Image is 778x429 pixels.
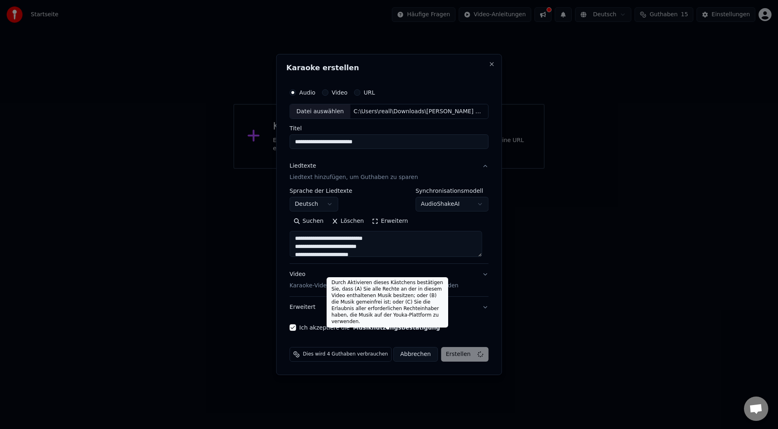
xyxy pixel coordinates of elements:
[290,188,489,264] div: LiedtexteLiedtext hinzufügen, um Guthaben zu sparen
[290,282,459,290] p: Karaoke-Video anpassen: Bild, Video oder Farbe verwenden
[290,297,489,318] button: Erweitert
[327,277,448,328] div: Durch Aktivieren dieses Kästchens bestätigen Sie, dass (A) Sie alle Rechte an der in diesem Video...
[393,347,438,362] button: Abbrechen
[290,156,489,188] button: LiedtexteLiedtext hinzufügen, um Guthaben zu sparen
[290,264,489,297] button: VideoKaraoke-Video anpassen: Bild, Video oder Farbe verwenden
[327,215,368,228] button: Löschen
[290,162,316,170] div: Liedtexte
[290,174,418,182] p: Liedtext hinzufügen, um Guthaben zu sparen
[368,215,412,228] button: Erweitern
[331,90,347,95] label: Video
[290,126,489,132] label: Titel
[415,188,488,194] label: Synchronisationsmodell
[290,271,459,290] div: Video
[290,215,328,228] button: Suchen
[303,351,388,358] span: Dies wird 4 Guthaben verbrauchen
[286,64,492,71] h2: Karaoke erstellen
[299,325,440,330] label: Ich akzeptiere die
[299,90,316,95] label: Audio
[353,325,440,330] button: Ich akzeptiere die
[290,104,351,119] div: Datei auswählen
[364,90,375,95] label: URL
[350,108,488,116] div: C:\Users\reall\Downloads\[PERSON_NAME] Du hast mich 1000 mal belogen (Karaoke Version).mp3
[290,188,353,194] label: Sprache der Liedtexte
